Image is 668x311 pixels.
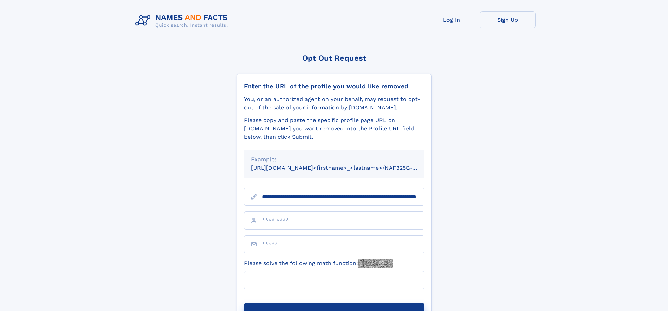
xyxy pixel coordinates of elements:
[244,116,424,141] div: Please copy and paste the specific profile page URL on [DOMAIN_NAME] you want removed into the Pr...
[480,11,536,28] a: Sign Up
[244,95,424,112] div: You, or an authorized agent on your behalf, may request to opt-out of the sale of your informatio...
[244,259,393,268] label: Please solve the following math function:
[424,11,480,28] a: Log In
[251,155,417,164] div: Example:
[251,164,438,171] small: [URL][DOMAIN_NAME]<firstname>_<lastname>/NAF325G-xxxxxxxx
[244,82,424,90] div: Enter the URL of the profile you would like removed
[133,11,234,30] img: Logo Names and Facts
[237,54,432,62] div: Opt Out Request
